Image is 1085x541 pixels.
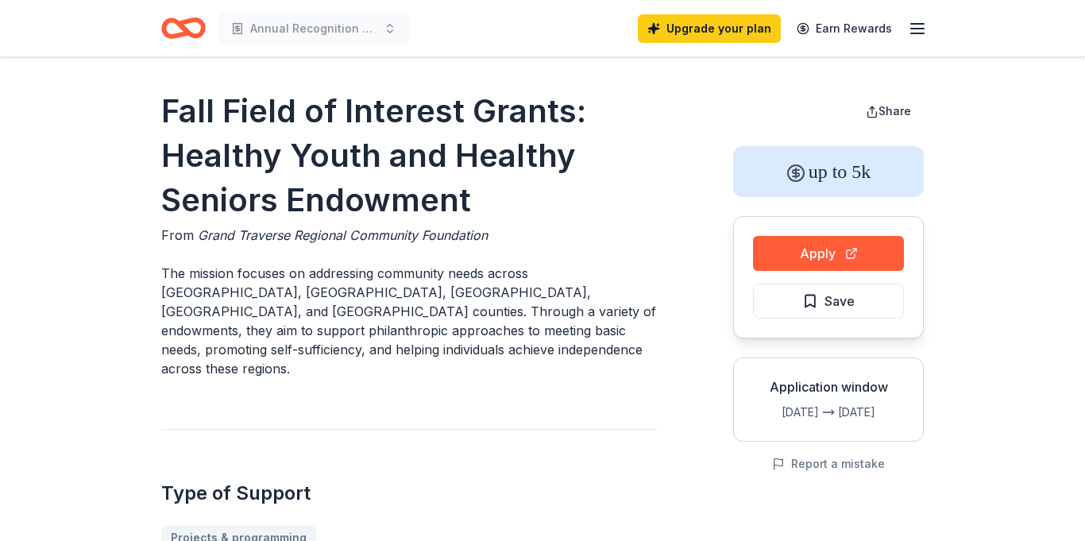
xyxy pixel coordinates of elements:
button: Report a mistake [772,454,885,473]
div: up to 5k [733,146,924,197]
p: The mission focuses on addressing community needs across [GEOGRAPHIC_DATA], [GEOGRAPHIC_DATA], [G... [161,264,657,378]
div: [DATE] [838,403,910,422]
span: Share [878,104,911,118]
span: Save [824,291,855,311]
button: Apply [753,236,904,271]
span: Grand Traverse Regional Community Foundation [198,227,488,243]
h2: Type of Support [161,481,657,506]
button: Share [853,95,924,127]
div: [DATE] [747,403,819,422]
span: Annual Recognition Event [250,19,377,38]
a: Home [161,10,206,47]
a: Earn Rewards [787,14,902,43]
h1: Fall Field of Interest Grants: Healthy Youth and Healthy Seniors Endowment [161,89,657,222]
a: Upgrade your plan [638,14,781,43]
button: Save [753,284,904,319]
button: Annual Recognition Event [218,13,409,44]
div: Application window [747,377,910,396]
div: From [161,226,657,245]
